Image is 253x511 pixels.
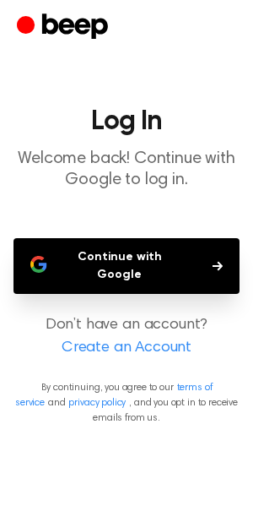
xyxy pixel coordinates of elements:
p: Don’t have an account? [13,314,240,360]
button: Continue with Google [13,238,240,294]
a: Beep [17,11,112,44]
p: Welcome back! Continue with Google to log in. [13,149,240,191]
a: Create an Account [17,337,236,360]
p: By continuing, you agree to our and , and you opt in to receive emails from us. [13,380,240,426]
h1: Log In [13,108,240,135]
a: privacy policy [68,398,126,408]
